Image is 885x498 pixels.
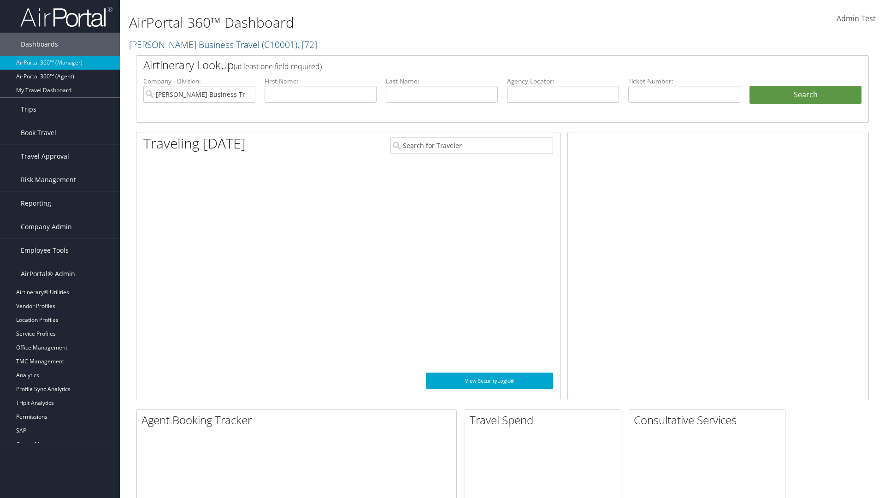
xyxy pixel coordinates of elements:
a: [PERSON_NAME] Business Travel [129,38,317,51]
h2: Agent Booking Tracker [142,412,456,428]
span: Travel Approval [21,145,69,168]
span: Employee Tools [21,239,69,262]
label: Agency Locator: [507,77,619,86]
span: Book Travel [21,121,56,144]
h1: AirPortal 360™ Dashboard [129,13,627,32]
span: Dashboards [21,33,58,56]
span: Trips [21,98,36,121]
h1: Traveling [DATE] [143,134,246,153]
img: airportal-logo.png [20,6,112,28]
label: First Name: [265,77,377,86]
span: Risk Management [21,168,76,191]
span: AirPortal® Admin [21,262,75,285]
button: Search [749,86,861,104]
label: Ticket Number: [628,77,740,86]
a: View SecurityLogic® [426,373,553,389]
span: Reporting [21,192,51,215]
h2: Travel Spend [470,412,621,428]
input: Search for Traveler [390,137,553,154]
span: Company Admin [21,215,72,238]
span: ( C10001 ) [262,38,297,51]
label: Last Name: [386,77,498,86]
label: Company - Division: [143,77,255,86]
span: (at least one field required) [234,61,322,71]
span: Admin Test [837,13,876,24]
span: , [ 72 ] [297,38,317,51]
h2: Consultative Services [634,412,785,428]
h2: Airtinerary Lookup [143,57,801,73]
a: Admin Test [837,5,876,33]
